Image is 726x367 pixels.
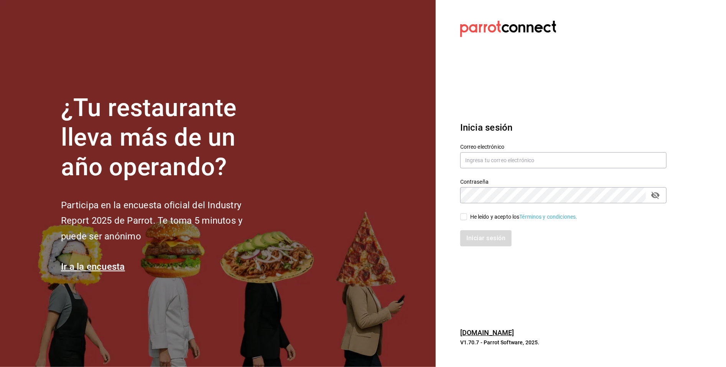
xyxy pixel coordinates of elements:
[460,121,667,135] h3: Inicia sesión
[460,329,514,337] a: [DOMAIN_NAME]
[61,198,268,244] h2: Participa en la encuesta oficial del Industry Report 2025 de Parrot. Te toma 5 minutos y puede se...
[649,189,662,202] button: passwordField
[470,213,578,221] div: He leído y acepto los
[460,339,667,346] p: V1.70.7 - Parrot Software, 2025.
[520,214,578,220] a: Términos y condiciones.
[460,179,667,185] label: Contraseña
[460,144,667,150] label: Correo electrónico
[61,261,125,272] a: Ir a la encuesta
[61,93,268,182] h1: ¿Tu restaurante lleva más de un año operando?
[460,152,667,168] input: Ingresa tu correo electrónico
